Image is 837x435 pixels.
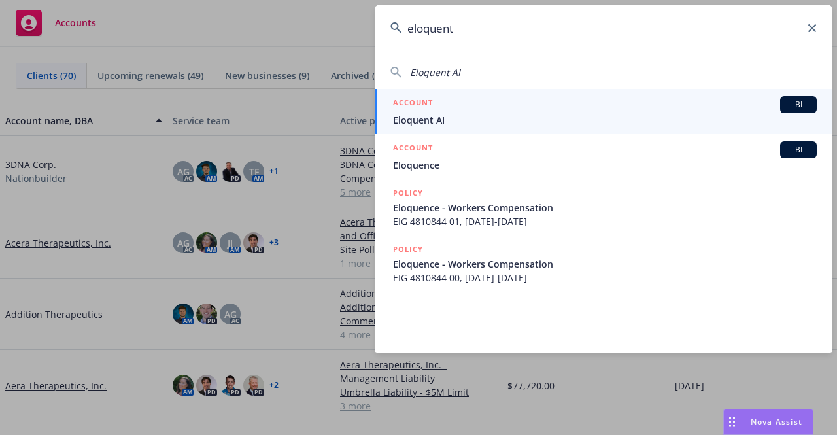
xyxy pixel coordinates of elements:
a: POLICYEloquence - Workers CompensationEIG 4810844 01, [DATE]-[DATE] [375,179,832,235]
h5: POLICY [393,243,423,256]
span: Eloquent AI [410,66,460,78]
div: Drag to move [724,409,740,434]
span: Eloquence - Workers Compensation [393,257,817,271]
h5: POLICY [393,186,423,200]
span: Eloquent AI [393,113,817,127]
a: POLICYEloquence - Workers CompensationEIG 4810844 00, [DATE]-[DATE] [375,235,832,292]
h5: ACCOUNT [393,96,433,112]
a: ACCOUNTBIEloquent AI [375,89,832,134]
a: ACCOUNTBIEloquence [375,134,832,179]
span: Nova Assist [751,416,802,427]
span: EIG 4810844 01, [DATE]-[DATE] [393,215,817,228]
span: BI [785,144,811,156]
h5: ACCOUNT [393,141,433,157]
span: BI [785,99,811,111]
span: Eloquence - Workers Compensation [393,201,817,215]
button: Nova Assist [723,409,813,435]
input: Search... [375,5,832,52]
span: Eloquence [393,158,817,172]
span: EIG 4810844 00, [DATE]-[DATE] [393,271,817,285]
